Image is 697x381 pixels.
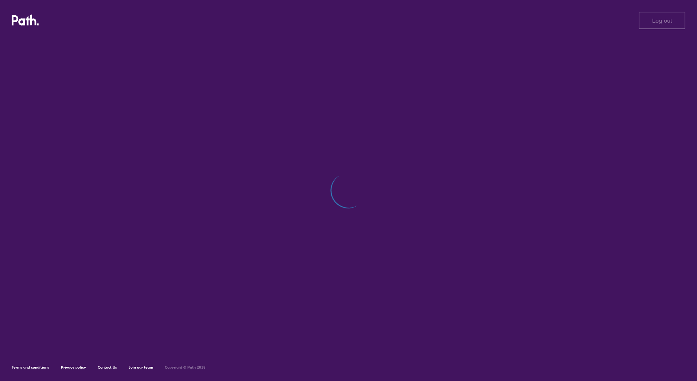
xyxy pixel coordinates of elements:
a: Contact Us [98,365,117,370]
a: Terms and conditions [12,365,49,370]
a: Join our team [129,365,153,370]
button: Log out [639,12,685,29]
span: Log out [652,17,672,24]
h6: Copyright © Path 2018 [165,365,206,370]
a: Privacy policy [61,365,86,370]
